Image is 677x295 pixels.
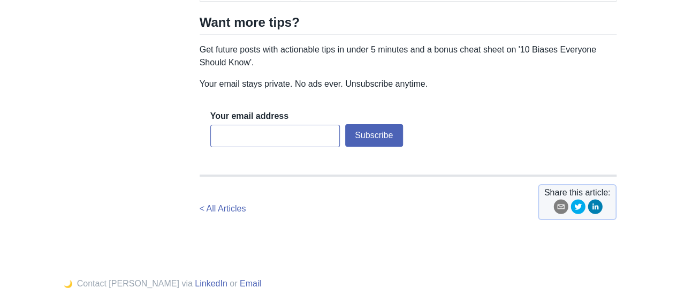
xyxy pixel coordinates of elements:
button: linkedin [588,199,603,218]
button: Subscribe [345,124,403,147]
a: LinkedIn [195,279,227,288]
span: Share this article: [544,186,611,199]
span: Contact [PERSON_NAME] via [77,279,193,288]
p: Your email stays private. No ads ever. Unsubscribe anytime. [200,78,617,90]
a: Email [240,279,261,288]
button: twitter [570,199,585,218]
p: Get future posts with actionable tips in under 5 minutes and a bonus cheat sheet on '10 Biases Ev... [200,43,617,69]
button: email [553,199,568,218]
a: < All Articles [200,204,246,213]
span: or [230,279,237,288]
button: 🌙 [60,279,76,289]
label: Your email address [210,110,288,122]
h2: Want more tips? [200,14,617,35]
